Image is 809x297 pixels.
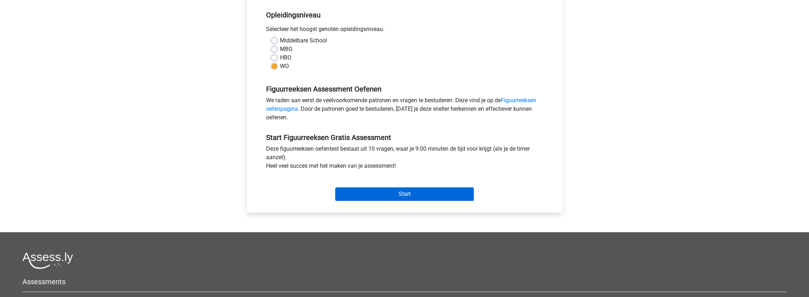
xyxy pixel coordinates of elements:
[266,8,543,22] h5: Opleidingsniveau
[261,25,549,36] div: Selecteer het hoogst genoten opleidingsniveau.
[280,45,292,53] label: MBO
[280,36,327,45] label: Middelbare School
[261,145,549,173] div: Deze figuurreeksen oefentest bestaat uit 10 vragen, waar je 9:00 minuten de tijd voor krijgt (als...
[280,53,291,62] label: HBO
[266,85,543,93] h5: Figuurreeksen Assessment Oefenen
[22,252,73,269] img: Assessly logo
[280,62,289,71] label: WO
[266,133,543,142] h5: Start Figuurreeksen Gratis Assessment
[22,277,787,286] h5: Assessments
[261,96,549,125] div: We raden aan eerst de veelvoorkomende patronen en vragen te bestuderen. Deze vind je op de . Door...
[335,187,474,201] input: Start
